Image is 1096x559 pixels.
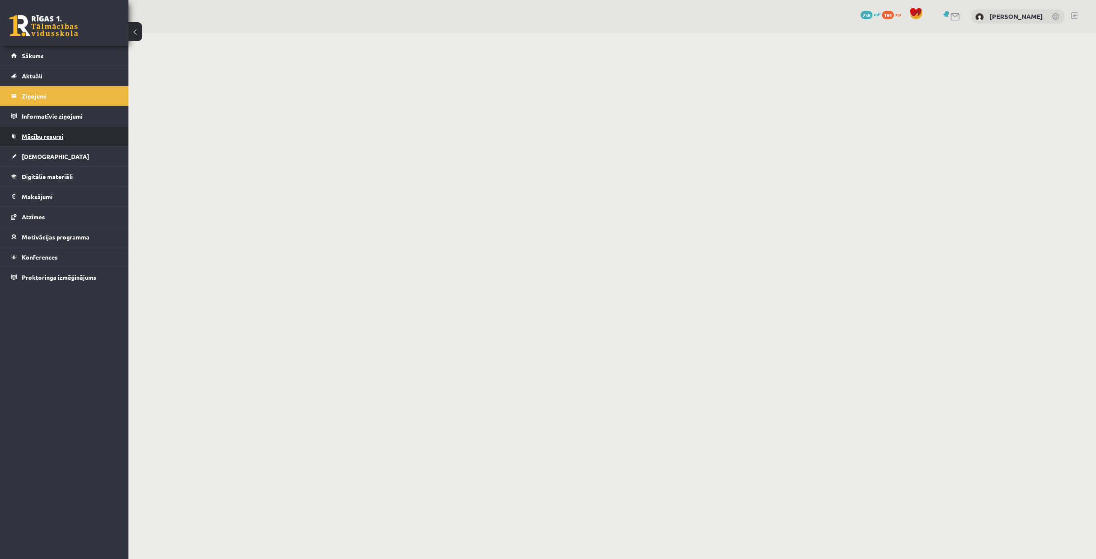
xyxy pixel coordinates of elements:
a: Digitālie materiāli [11,167,118,186]
a: Motivācijas programma [11,227,118,247]
span: Proktoringa izmēģinājums [22,273,96,281]
span: mP [874,11,881,18]
a: 258 mP [861,11,881,18]
a: Mācību resursi [11,126,118,146]
legend: Ziņojumi [22,86,118,106]
span: Atzīmes [22,213,45,221]
a: Atzīmes [11,207,118,227]
a: [PERSON_NAME] [989,12,1043,21]
span: Aktuāli [22,72,42,80]
span: Digitālie materiāli [22,173,73,180]
span: Mācību resursi [22,132,63,140]
a: Ziņojumi [11,86,118,106]
a: Rīgas 1. Tālmācības vidusskola [9,15,78,36]
a: 184 xp [882,11,905,18]
a: Sākums [11,46,118,66]
a: Maksājumi [11,187,118,206]
span: Konferences [22,253,58,261]
span: 184 [882,11,894,19]
span: xp [895,11,901,18]
span: 258 [861,11,873,19]
span: Sākums [22,52,44,60]
legend: Informatīvie ziņojumi [22,106,118,126]
a: Aktuāli [11,66,118,86]
a: [DEMOGRAPHIC_DATA] [11,146,118,166]
legend: Maksājumi [22,187,118,206]
a: Proktoringa izmēģinājums [11,267,118,287]
a: Konferences [11,247,118,267]
span: [DEMOGRAPHIC_DATA] [22,152,89,160]
span: Motivācijas programma [22,233,89,241]
img: Alekss Kozlovskis [975,13,984,21]
a: Informatīvie ziņojumi [11,106,118,126]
